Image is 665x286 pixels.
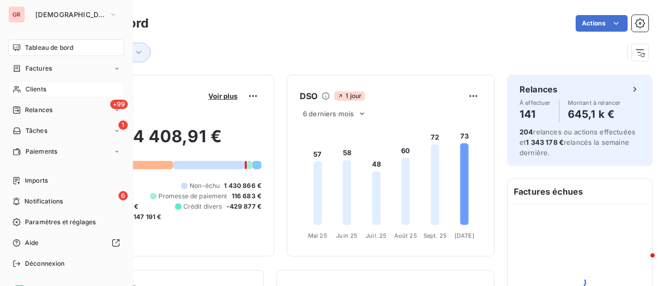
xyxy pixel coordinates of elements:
span: Paramètres et réglages [25,217,96,227]
span: Imports [25,176,48,185]
span: 6 derniers mois [303,110,354,118]
span: Notifications [24,197,63,206]
span: Factures [25,64,52,73]
span: 1 [118,120,128,130]
h6: Factures échues [508,179,652,204]
span: -429 877 € [227,202,262,211]
span: Aide [25,238,39,248]
span: Montant à relancer [568,100,621,106]
div: GR [8,6,25,23]
span: Non-échu [190,181,220,190]
h6: Relances [520,83,557,96]
span: [DEMOGRAPHIC_DATA] [35,10,105,19]
span: 204 [520,128,533,136]
span: relances ou actions effectuées et relancés la semaine dernière. [520,128,635,157]
span: Déconnexion [25,259,65,268]
tspan: [DATE] [455,232,474,239]
span: 6 [118,191,128,200]
span: Crédit divers [183,202,222,211]
h4: 141 [520,106,551,122]
span: Voir plus [208,92,237,100]
span: 1 343 178 € [526,138,564,146]
tspan: Août 25 [394,232,417,239]
h4: 645,1 k € [568,106,621,122]
span: Tableau de bord [25,43,73,52]
h2: 2 874 408,91 € [59,126,261,157]
a: Aide [8,235,124,251]
tspan: Mai 25 [308,232,327,239]
h6: DSO [300,90,317,102]
tspan: Juil. 25 [366,232,387,239]
span: 1 jour [334,91,365,101]
span: -147 191 € [130,212,162,222]
span: Relances [25,105,52,115]
span: +99 [110,100,128,109]
span: Promesse de paiement [158,192,228,201]
button: Voir plus [205,91,241,101]
button: Actions [576,15,628,32]
tspan: Juin 25 [336,232,357,239]
span: Tâches [25,126,47,135]
span: À effectuer [520,100,551,106]
span: Paiements [25,147,57,156]
span: 1 430 866 € [224,181,261,190]
span: 116 683 € [232,192,261,201]
iframe: Intercom live chat [630,251,655,276]
span: Clients [25,85,46,94]
tspan: Sept. 25 [423,232,447,239]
